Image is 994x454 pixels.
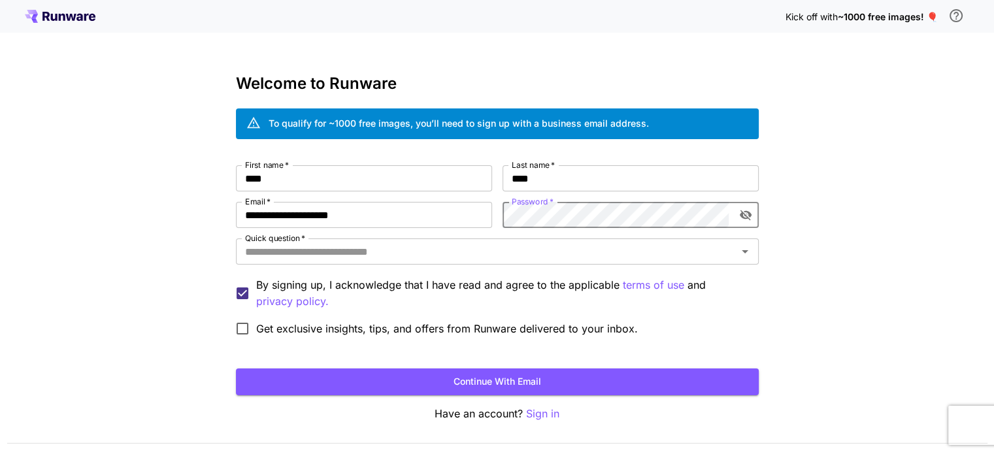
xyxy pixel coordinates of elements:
button: Continue with email [236,368,759,395]
button: In order to qualify for free credit, you need to sign up with a business email address and click ... [943,3,969,29]
label: Quick question [245,233,305,244]
p: Have an account? [236,406,759,422]
label: Last name [512,159,555,170]
h3: Welcome to Runware [236,74,759,93]
span: ~1000 free images! 🎈 [838,11,938,22]
button: Open [736,242,754,261]
button: By signing up, I acknowledge that I have read and agree to the applicable terms of use and [256,293,329,310]
button: Sign in [526,406,559,422]
span: Get exclusive insights, tips, and offers from Runware delivered to your inbox. [256,321,638,336]
label: Password [512,196,554,207]
p: terms of use [623,277,684,293]
label: Email [245,196,271,207]
p: By signing up, I acknowledge that I have read and agree to the applicable and [256,277,748,310]
span: Kick off with [786,11,838,22]
div: To qualify for ~1000 free images, you’ll need to sign up with a business email address. [269,116,649,130]
button: toggle password visibility [734,203,757,227]
button: By signing up, I acknowledge that I have read and agree to the applicable and privacy policy. [623,277,684,293]
label: First name [245,159,289,170]
p: privacy policy. [256,293,329,310]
